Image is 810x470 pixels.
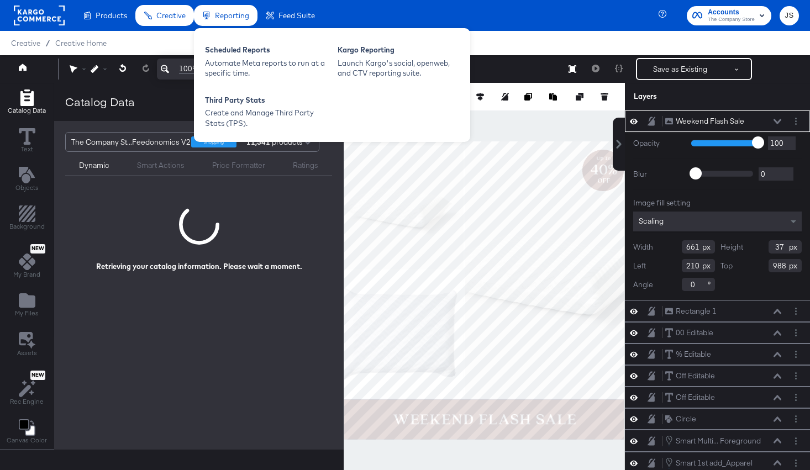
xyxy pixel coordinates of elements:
svg: Paste image [549,93,557,101]
button: Circle [665,413,697,425]
div: Retrieving your catalog information. Please wait a moment. [96,261,302,272]
div: Weekend Flash Sale [676,116,744,126]
button: Layer Options [790,370,802,382]
span: Objects [15,183,39,192]
button: Layer Options [790,348,802,360]
div: Circle [676,414,696,424]
label: Top [720,261,733,271]
button: % Editable [665,348,712,360]
span: Creative [156,11,186,20]
span: Creative [11,39,40,47]
svg: Copy image [524,93,532,101]
div: Price Formatter [212,160,265,171]
div: 00 Editable [676,328,713,338]
button: Layer Options [790,115,802,127]
button: Off Editable [665,392,716,403]
button: Layer Options [790,392,802,403]
button: Layer Options [790,457,802,469]
button: Weekend Flash Sale [665,115,745,127]
div: The Company St...Feedonomics V2 [71,133,191,151]
span: My Files [15,309,39,318]
span: Reporting [215,11,249,20]
button: Layer Options [790,435,802,447]
label: Width [633,242,653,252]
label: Angle [633,279,653,290]
div: Catalog Data [65,94,135,110]
div: Smart Multi... Foreground [676,436,761,446]
button: Off Editable [665,370,716,382]
span: / [40,39,55,47]
div: shopping [191,136,236,147]
div: Layers [634,91,746,102]
button: AccountsThe Company Store [687,6,771,25]
div: Image fill setting [633,198,802,208]
span: Products [96,11,127,20]
label: Left [633,261,646,271]
label: Blur [633,169,683,179]
button: Smart Multi... Foreground [665,435,761,447]
span: Canvas Color [7,436,47,445]
div: Rectangle 1 [676,306,717,316]
span: Accounts [708,7,755,18]
span: New [30,372,45,379]
button: Save as Existing [637,59,723,79]
span: Scaling [639,216,664,226]
div: Off Editable [676,371,715,381]
button: Add Files [8,290,45,321]
span: 100% [179,64,199,74]
button: Add Rectangle [1,87,52,118]
a: Creative Home [55,39,107,47]
button: Layer Options [790,305,802,317]
div: Smart Actions [137,160,185,171]
button: NewRec Engine [3,368,50,409]
button: Add Text [9,164,45,196]
span: Assets [17,348,37,357]
button: NewMy Brand [7,242,47,283]
div: Off Editable [676,392,715,403]
div: Smart 1st add_Apparel [676,458,753,468]
span: Feed Suite [278,11,315,20]
div: Ratings [293,160,318,171]
span: Text [21,145,33,154]
span: Rec Engine [10,397,44,406]
div: % Editable [676,349,711,360]
span: The Company Store [708,15,755,24]
button: Layer Options [790,413,802,425]
button: Layer Options [790,327,802,339]
button: Add Rectangle [3,203,51,235]
button: Rectangle 1 [665,305,717,317]
button: Copy image [524,91,535,102]
span: My Brand [13,270,40,279]
button: Smart 1st add_Apparel [665,457,753,469]
button: 00 Editable [665,327,714,339]
label: Height [720,242,743,252]
span: Background [9,222,45,231]
span: JS [784,9,795,22]
span: New [30,245,45,252]
button: Text [12,125,42,157]
div: Dynamic [79,160,109,171]
span: Catalog Data [8,106,46,115]
button: Paste image [549,91,560,102]
label: Opacity [633,138,683,149]
button: Assets [10,329,44,361]
button: JS [780,6,799,25]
